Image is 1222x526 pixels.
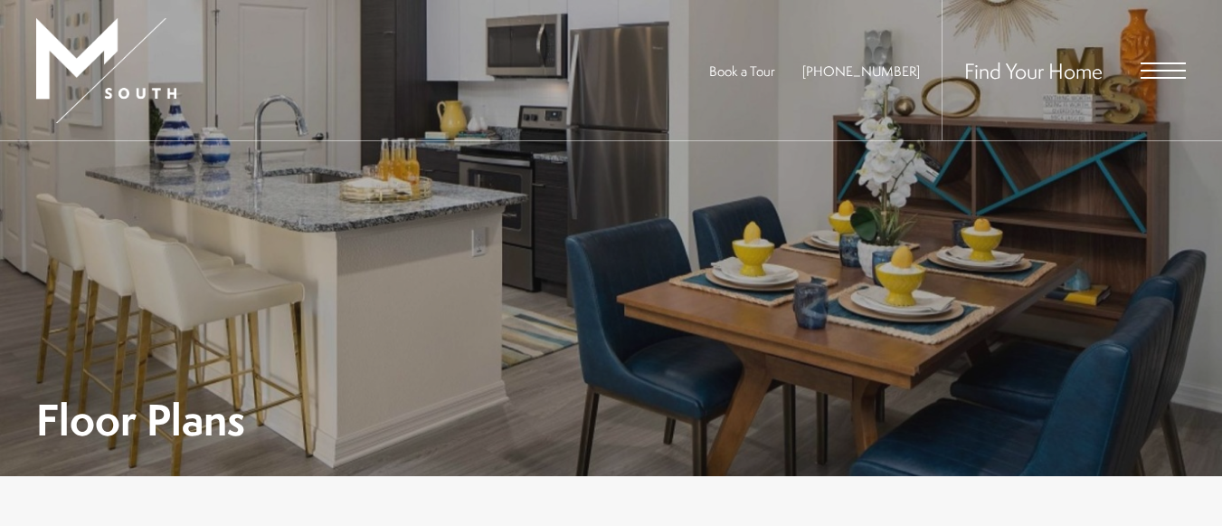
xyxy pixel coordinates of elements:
a: Book a Tour [709,62,775,81]
h1: Floor Plans [36,399,245,440]
img: MSouth [36,18,176,123]
a: Find Your Home [964,56,1103,85]
span: [PHONE_NUMBER] [802,62,920,81]
a: Call Us at 813-570-8014 [802,62,920,81]
button: Open Menu [1141,62,1186,79]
